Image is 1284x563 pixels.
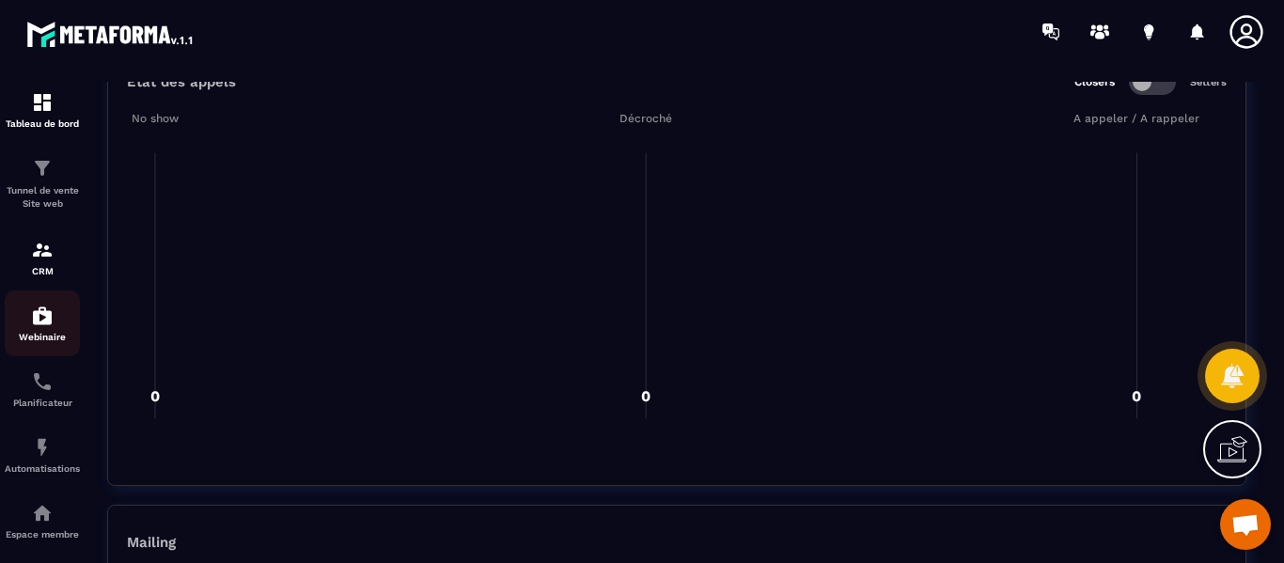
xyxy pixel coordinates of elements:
[5,118,80,129] p: Tableau de bord
[5,463,80,474] p: Automatisations
[26,17,196,51] img: logo
[31,370,54,393] img: scheduler
[5,356,80,422] a: schedulerschedulerPlanificateur
[5,266,80,276] p: CRM
[31,91,54,114] img: formation
[31,157,54,180] img: formation
[5,488,80,554] a: automationsautomationsEspace membre
[1220,499,1271,550] div: Ouvrir le chat
[5,422,80,488] a: automationsautomationsAutomatisations
[5,184,80,211] p: Tunnel de vente Site web
[31,239,54,261] img: formation
[1190,76,1227,88] p: Setters
[1074,75,1115,88] p: Closers
[1073,112,1199,125] tspan: A appeler / A rappeler
[31,436,54,459] img: automations
[5,77,80,143] a: formationformationTableau de bord
[5,398,80,408] p: Planificateur
[31,502,54,524] img: automations
[127,534,1227,551] p: Mailing
[5,290,80,356] a: automationsautomationsWebinaire
[5,143,80,225] a: formationformationTunnel de vente Site web
[5,332,80,342] p: Webinaire
[5,225,80,290] a: formationformationCRM
[31,305,54,327] img: automations
[132,112,180,125] tspan: No show
[619,112,672,125] tspan: Décroché
[5,529,80,540] p: Espace membre
[127,73,236,90] p: État des appels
